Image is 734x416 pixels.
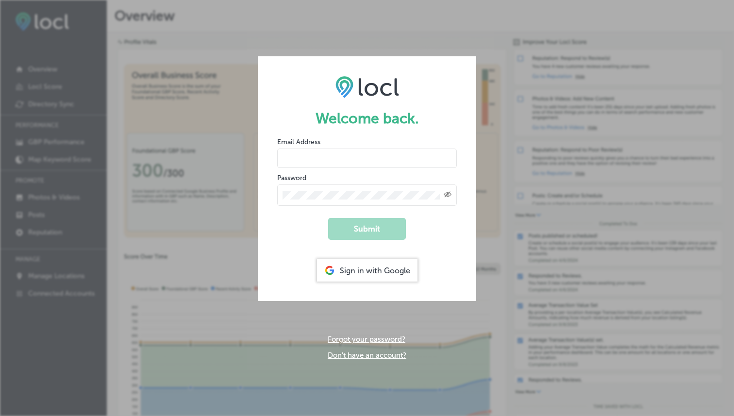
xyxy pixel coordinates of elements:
a: Don't have an account? [328,351,406,360]
h1: Welcome back. [277,110,457,127]
span: Toggle password visibility [444,191,451,200]
a: Forgot your password? [328,335,405,344]
img: LOCL logo [335,76,399,98]
div: Sign in with Google [317,259,417,282]
label: Password [277,174,306,182]
label: Email Address [277,138,320,146]
button: Submit [328,218,406,240]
